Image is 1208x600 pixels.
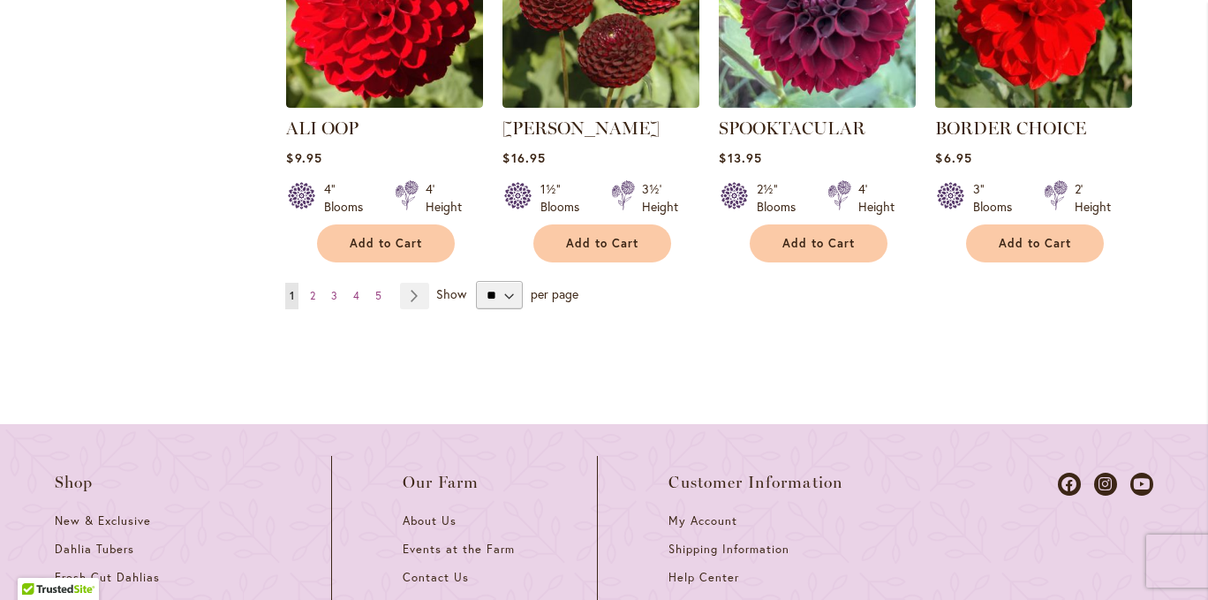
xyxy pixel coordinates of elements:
span: 1 [290,289,294,302]
a: 3 [327,283,342,309]
span: 2 [310,289,315,302]
span: Dahlia Tubers [55,542,134,557]
span: New & Exclusive [55,513,151,528]
a: Dahlias on Instagram [1094,473,1117,496]
div: 4' Height [858,180,895,216]
a: BORDER CHOICE [935,95,1132,111]
span: Our Farm [403,474,479,491]
div: 4' Height [426,180,462,216]
span: 5 [375,289,381,302]
div: 2½" Blooms [757,180,806,216]
span: Events at the Farm [403,542,514,557]
a: ALI OOP [286,95,483,111]
span: Shipping Information [668,542,789,557]
button: Add to Cart [966,224,1104,262]
span: $6.95 [935,149,971,166]
button: Add to Cart [750,224,887,262]
span: $16.95 [502,149,545,166]
span: Show [436,285,466,302]
a: [PERSON_NAME] [502,118,660,139]
span: Shop [55,474,94,491]
a: BORDER CHOICE [935,118,1086,139]
span: Add to Cart [782,236,855,251]
a: 4 [349,283,364,309]
span: 4 [353,289,359,302]
span: Add to Cart [566,236,638,251]
span: $13.95 [719,149,761,166]
span: $9.95 [286,149,321,166]
a: 2 [306,283,320,309]
span: My Account [668,513,737,528]
span: About Us [403,513,457,528]
span: 3 [331,289,337,302]
a: Dahlias on Youtube [1130,473,1153,496]
iframe: Launch Accessibility Center [13,537,63,587]
span: Add to Cart [350,236,422,251]
button: Add to Cart [533,224,671,262]
div: 2' Height [1075,180,1111,216]
a: Dahlias on Facebook [1058,473,1081,496]
span: Customer Information [668,474,843,491]
a: CROSSFIELD EBONY [502,95,699,111]
button: Add to Cart [317,224,455,262]
span: Contact Us [403,570,469,585]
span: Add to Cart [999,236,1071,251]
div: 3" Blooms [973,180,1023,216]
div: 3½' Height [642,180,678,216]
span: per page [531,285,578,302]
a: SPOOKTACULAR [719,118,865,139]
a: 5 [371,283,386,309]
a: Spooktacular [719,95,916,111]
div: 4" Blooms [324,180,374,216]
a: ALI OOP [286,118,359,139]
span: Fresh Cut Dahlias [55,570,160,585]
span: Help Center [668,570,739,585]
div: 1½" Blooms [540,180,590,216]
